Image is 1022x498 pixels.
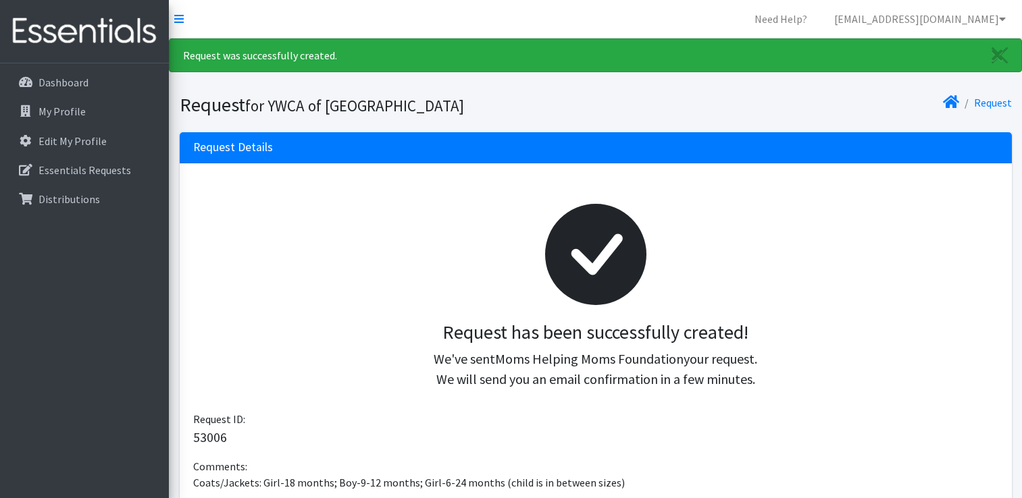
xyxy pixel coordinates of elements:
p: Dashboard [39,76,88,89]
h3: Request Details [193,140,273,155]
img: HumanEssentials [5,9,163,54]
span: Request ID: [193,412,245,426]
a: Essentials Requests [5,157,163,184]
a: Need Help? [744,5,818,32]
p: Edit My Profile [39,134,107,148]
small: for YWCA of [GEOGRAPHIC_DATA] [245,96,464,115]
a: Request [974,96,1012,109]
a: Edit My Profile [5,128,163,155]
p: My Profile [39,105,86,118]
h3: Request has been successfully created! [204,321,988,344]
h1: Request [180,93,591,117]
div: Request was successfully created. [169,38,1022,72]
span: Comments: [193,460,247,473]
a: Close [978,39,1021,72]
a: My Profile [5,98,163,125]
a: Distributions [5,186,163,213]
p: Essentials Requests [39,163,131,177]
p: Distributions [39,192,100,206]
p: 53006 [193,427,998,447]
a: [EMAIL_ADDRESS][DOMAIN_NAME] [823,5,1017,32]
a: Dashboard [5,69,163,96]
p: Coats/Jackets: Girl-18 months; Boy-9-12 months; Girl-6-24 months (child is in between sizes) [193,474,998,491]
p: We've sent your request. We will send you an email confirmation in a few minutes. [204,349,988,389]
span: Moms Helping Moms Foundation [495,350,684,367]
